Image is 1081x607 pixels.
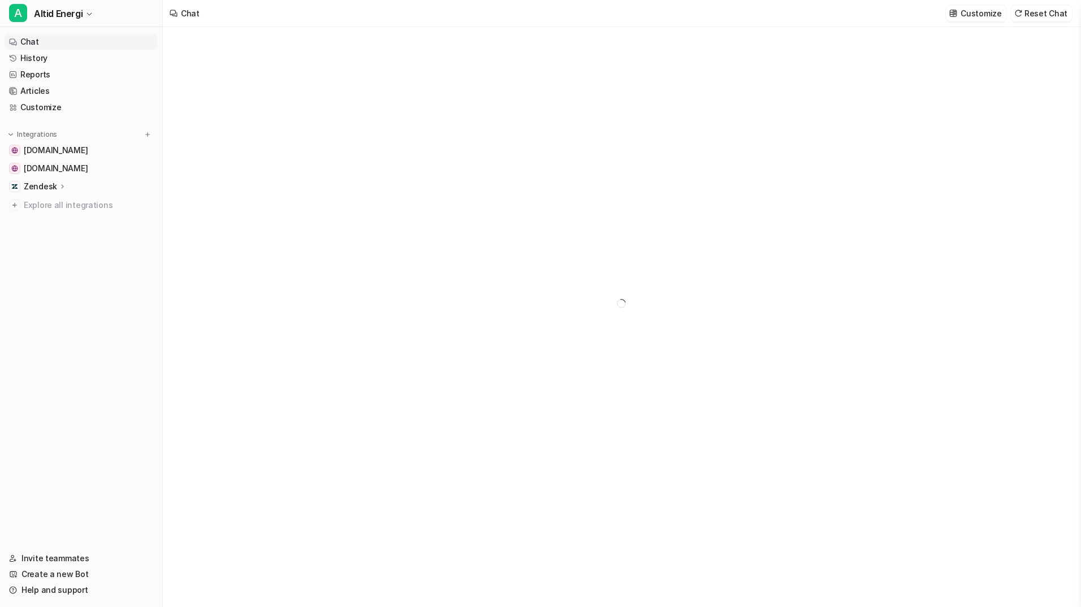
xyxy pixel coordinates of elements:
span: [DOMAIN_NAME] [24,163,88,174]
img: customize [949,9,957,18]
img: expand menu [7,131,15,138]
img: altidenergi.dk [11,165,18,172]
a: Explore all integrations [5,197,158,213]
a: History [5,50,158,66]
a: Invite teammates [5,550,158,566]
img: reset [1014,9,1022,18]
img: Zendesk [11,183,18,190]
img: menu_add.svg [144,131,152,138]
a: Help and support [5,582,158,598]
img: greenpowerdenmark.dk [11,147,18,154]
img: explore all integrations [9,200,20,211]
span: [DOMAIN_NAME] [24,145,88,156]
span: A [9,4,27,22]
a: Reports [5,67,158,83]
a: Customize [5,99,158,115]
button: Reset Chat [1011,5,1072,21]
span: Altid Energi [34,6,83,21]
a: Chat [5,34,158,50]
span: Explore all integrations [24,196,153,214]
p: Integrations [17,130,57,139]
a: Create a new Bot [5,566,158,582]
a: greenpowerdenmark.dk[DOMAIN_NAME] [5,142,158,158]
a: Articles [5,83,158,99]
button: Integrations [5,129,60,140]
div: Chat [181,7,200,19]
button: Customize [946,5,1006,21]
p: Zendesk [24,181,57,192]
p: Customize [961,7,1001,19]
a: altidenergi.dk[DOMAIN_NAME] [5,161,158,176]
